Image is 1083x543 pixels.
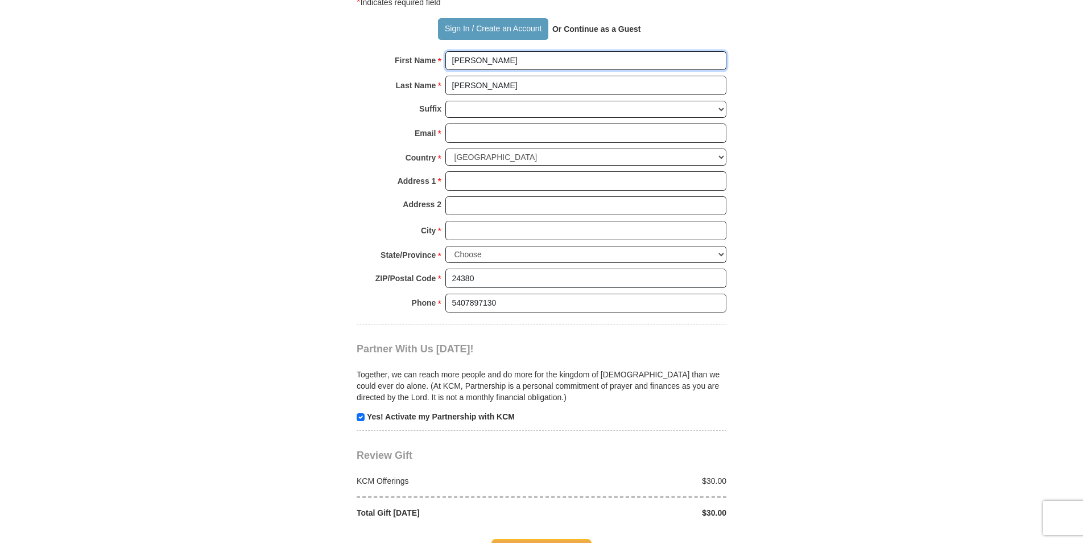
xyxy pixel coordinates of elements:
[406,150,436,166] strong: Country
[367,412,515,421] strong: Yes! Activate my Partnership with KCM
[541,507,733,519] div: $30.00
[403,196,441,212] strong: Address 2
[351,507,542,519] div: Total Gift [DATE]
[412,295,436,311] strong: Phone
[375,270,436,286] strong: ZIP/Postal Code
[541,475,733,487] div: $30.00
[398,173,436,189] strong: Address 1
[357,450,412,461] span: Review Gift
[381,247,436,263] strong: State/Province
[421,223,436,238] strong: City
[419,101,441,117] strong: Suffix
[395,52,436,68] strong: First Name
[552,24,641,34] strong: Or Continue as a Guest
[396,77,436,93] strong: Last Name
[415,125,436,141] strong: Email
[438,18,548,40] button: Sign In / Create an Account
[357,369,726,403] p: Together, we can reach more people and do more for the kingdom of [DEMOGRAPHIC_DATA] than we coul...
[357,343,474,355] span: Partner With Us [DATE]!
[351,475,542,487] div: KCM Offerings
